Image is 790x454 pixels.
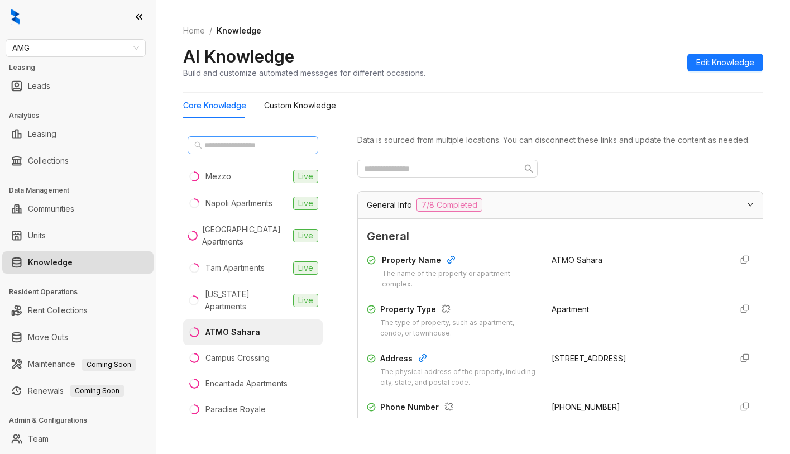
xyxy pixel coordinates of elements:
span: General [367,228,754,245]
div: Campus Crossing [205,352,270,364]
li: Renewals [2,380,154,402]
span: Coming Soon [82,359,136,371]
span: Edit Knowledge [696,56,754,69]
h3: Leasing [9,63,156,73]
a: Home [181,25,207,37]
img: logo [11,9,20,25]
div: Mezzo [205,170,231,183]
div: General Info7/8 Completed [358,192,763,218]
span: expanded [747,201,754,208]
li: / [209,25,212,37]
h3: Admin & Configurations [9,415,156,426]
span: Knowledge [217,26,261,35]
div: Encantada Apartments [205,377,288,390]
div: Property Type [380,303,538,318]
span: Live [293,261,318,275]
div: ATMO Sahara [205,326,260,338]
div: The type of property, such as apartment, condo, or townhouse. [380,318,538,339]
h2: AI Knowledge [183,46,294,67]
div: Tam Apartments [205,262,265,274]
span: Live [293,294,318,307]
h3: Resident Operations [9,287,156,297]
li: Collections [2,150,154,172]
div: The contact phone number for the property or leasing office. [380,415,538,437]
div: Core Knowledge [183,99,246,112]
li: Rent Collections [2,299,154,322]
li: Units [2,224,154,247]
a: Rent Collections [28,299,88,322]
a: Leasing [28,123,56,145]
a: Units [28,224,46,247]
a: Communities [28,198,74,220]
li: Leads [2,75,154,97]
div: The physical address of the property, including city, state, and postal code. [380,367,538,388]
span: ATMO Sahara [552,255,602,265]
div: Napoli Apartments [205,197,272,209]
span: Live [293,197,318,210]
div: [STREET_ADDRESS] [552,352,723,365]
div: Address [380,352,538,367]
li: Move Outs [2,326,154,348]
span: Live [293,170,318,183]
div: Property Name [382,254,538,269]
a: Team [28,428,49,450]
span: Live [293,229,318,242]
div: Build and customize automated messages for different occasions. [183,67,425,79]
div: [US_STATE] Apartments [205,288,289,313]
a: Leads [28,75,50,97]
li: Knowledge [2,251,154,274]
a: Move Outs [28,326,68,348]
a: RenewalsComing Soon [28,380,124,402]
div: Data is sourced from multiple locations. You can disconnect these links and update the content as... [357,134,763,146]
span: search [194,141,202,149]
li: Leasing [2,123,154,145]
div: The name of the property or apartment complex. [382,269,538,290]
li: Team [2,428,154,450]
a: Knowledge [28,251,73,274]
span: 7/8 Completed [416,198,482,212]
h3: Analytics [9,111,156,121]
span: [PHONE_NUMBER] [552,402,620,412]
span: search [524,164,533,173]
a: Collections [28,150,69,172]
span: Apartment [552,304,589,314]
li: Communities [2,198,154,220]
div: [GEOGRAPHIC_DATA] Apartments [202,223,289,248]
button: Edit Knowledge [687,54,763,71]
span: Coming Soon [70,385,124,397]
div: Custom Knowledge [264,99,336,112]
div: Phone Number [380,401,538,415]
h3: Data Management [9,185,156,195]
div: Paradise Royale [205,403,266,415]
span: AMG [12,40,139,56]
li: Maintenance [2,353,154,375]
span: General Info [367,199,412,211]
